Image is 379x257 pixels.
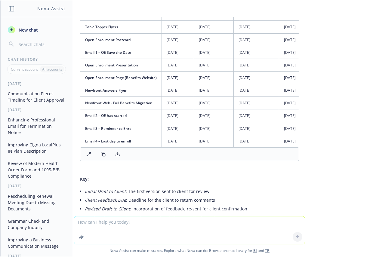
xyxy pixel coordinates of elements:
td: [DATE] [233,21,279,33]
td: [DATE] [194,21,234,33]
td: [DATE] [162,21,194,33]
span: Open Enrollment Postcard [85,37,131,42]
button: Rescheduling Renewal Meeting Due to Missing Documents [5,191,68,214]
td: [DATE] [194,46,234,59]
button: Grammar Check and Company Inquiry [5,216,68,232]
td: [DATE] [194,33,234,46]
td: [DATE] [162,135,194,147]
li: : Last day to confirm full approval before release [85,213,299,222]
td: [DATE] [162,59,194,71]
em: Initial Draft to Client [85,188,126,194]
div: [DATE] [1,81,72,86]
span: Email 1 – OE Save the Date [85,50,131,55]
a: BI [253,248,257,253]
td: [DATE] [162,33,194,46]
td: [DATE] [233,109,279,122]
td: [DATE] [194,84,234,97]
td: [DATE] [194,135,234,147]
td: [DATE] [162,97,194,109]
td: [DATE] [233,84,279,97]
span: Table Topper Flyers [85,24,118,29]
td: [DATE] [279,59,320,71]
td: [DATE] [279,135,320,147]
button: Review of Modern Health Order Form and 1095-B/B Compliance [5,158,68,181]
td: [DATE] [194,59,234,71]
td: [DATE] [233,46,279,59]
td: [DATE] [279,97,320,109]
td: [DATE] [233,33,279,46]
td: [DATE] [279,33,320,46]
span: Nova Assist can make mistakes. Explore what Nova can do: Browse prompt library for and [3,244,376,257]
td: [DATE] [233,72,279,84]
td: [DATE] [162,46,194,59]
em: Final Draft Approved [85,215,127,220]
button: Improving Cigna LocalPlus IN Plan Description [5,140,68,156]
td: [DATE] [279,72,320,84]
a: TR [265,248,270,253]
td: [DATE] [279,46,320,59]
span: Newfront Web - Full Benefits Migration [85,100,153,106]
h1: Nova Assist [37,5,66,12]
button: Improving a Business Communication Message [5,235,68,251]
td: [DATE] [162,84,194,97]
td: [DATE] [233,135,279,147]
td: [DATE] [194,72,234,84]
button: New chat [5,24,68,35]
li: : Deadline for the client to return comments [85,196,299,204]
p: All accounts [42,67,62,72]
td: [DATE] [279,122,320,135]
td: [DATE] [279,109,320,122]
span: Email 3 – Reminder to Enroll [85,126,133,131]
td: [DATE] [162,72,194,84]
button: Enhancing Professional Email for Termination Notice [5,115,68,137]
td: [DATE] [194,122,234,135]
em: Client Feedback Due [85,197,126,203]
div: Chat History [1,57,72,62]
td: [DATE] [162,109,194,122]
input: Search chats [17,40,65,48]
span: Email 4 – Last day to enroll [85,139,131,144]
em: Revised Draft to Client [85,206,130,212]
td: [DATE] [233,97,279,109]
td: [DATE] [194,109,234,122]
li: : Incorporation of feedback, re-sent for client confirmation [85,204,299,213]
span: New chat [17,27,38,33]
span: Open Enrollment Presentation [85,63,138,68]
p: Current account [11,67,38,72]
span: Open Enrollment Page (Benefits Website) [85,75,157,80]
div: [DATE] [1,107,72,112]
span: Email 2 – OE has started [85,113,127,118]
button: Communication Pieces Timeline for Client Approval [5,89,68,105]
span: Key: [80,176,89,182]
td: [DATE] [233,59,279,71]
td: [DATE] [279,84,320,97]
li: : The first version sent to client for review [85,187,299,196]
div: [DATE] [1,183,72,188]
td: [DATE] [194,97,234,109]
td: [DATE] [162,122,194,135]
td: [DATE] [233,122,279,135]
td: [DATE] [279,21,320,33]
span: Newfront Answers Flyer [85,88,127,93]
